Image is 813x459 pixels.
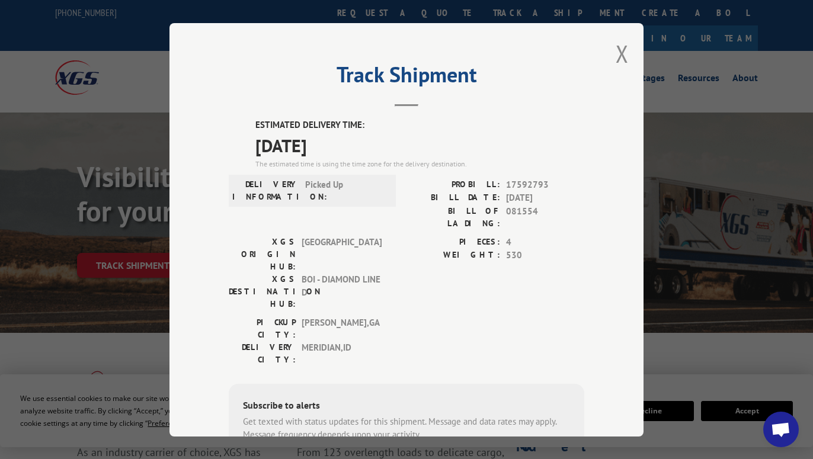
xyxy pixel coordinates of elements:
span: 530 [506,249,584,262]
label: BILL OF LADING: [406,204,500,229]
span: [DATE] [255,131,584,158]
label: XGS DESTINATION HUB: [229,272,296,310]
label: WEIGHT: [406,249,500,262]
label: PICKUP CITY: [229,316,296,341]
label: DELIVERY CITY: [229,341,296,365]
label: DELIVERY INFORMATION: [232,178,299,203]
span: [PERSON_NAME] , GA [302,316,382,341]
span: [GEOGRAPHIC_DATA] [302,235,382,272]
span: [DATE] [506,191,584,205]
span: Picked Up [305,178,385,203]
div: The estimated time is using the time zone for the delivery destination. [255,158,584,169]
label: PROBILL: [406,178,500,191]
label: BILL DATE: [406,191,500,205]
h2: Track Shipment [229,66,584,89]
div: Subscribe to alerts [243,397,570,415]
div: Get texted with status updates for this shipment. Message and data rates may apply. Message frequ... [243,415,570,441]
span: MERIDIAN , ID [302,341,382,365]
span: 4 [506,235,584,249]
button: Close modal [616,38,629,69]
span: BOI - DIAMOND LINE D [302,272,382,310]
label: PIECES: [406,235,500,249]
span: 17592793 [506,178,584,191]
label: ESTIMATED DELIVERY TIME: [255,118,584,132]
label: XGS ORIGIN HUB: [229,235,296,272]
a: Open chat [763,412,799,447]
span: 081554 [506,204,584,229]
